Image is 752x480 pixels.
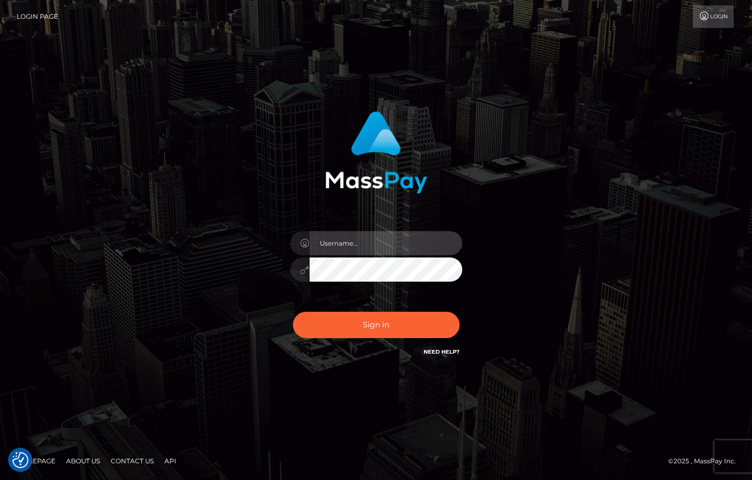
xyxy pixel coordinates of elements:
button: Sign in [293,312,460,338]
a: Need Help? [424,348,460,355]
img: Revisit consent button [12,452,28,468]
a: Homepage [12,453,60,469]
a: About Us [62,453,104,469]
a: Login [693,5,734,28]
div: © 2025 , MassPay Inc. [668,455,744,467]
input: Username... [310,231,462,255]
a: Contact Us [106,453,158,469]
a: Login Page [17,5,58,28]
img: MassPay Login [325,111,427,194]
a: API [160,453,181,469]
button: Consent Preferences [12,452,28,468]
